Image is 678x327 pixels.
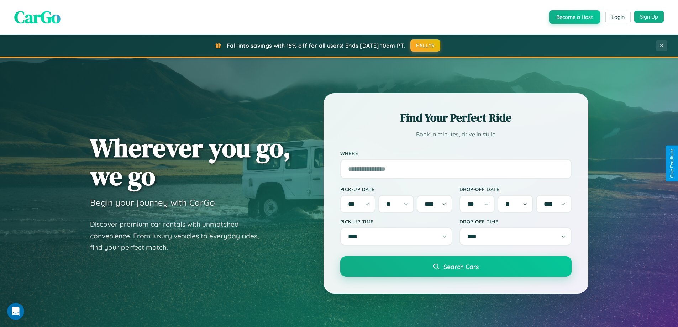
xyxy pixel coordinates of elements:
iframe: Intercom live chat [7,303,24,320]
label: Pick-up Date [340,186,452,192]
h1: Wherever you go, we go [90,134,291,190]
button: Become a Host [549,10,600,24]
label: Pick-up Time [340,218,452,225]
button: FALL15 [410,39,440,52]
label: Drop-off Date [459,186,572,192]
h3: Begin your journey with CarGo [90,197,215,208]
div: Give Feedback [669,149,674,178]
label: Drop-off Time [459,218,572,225]
button: Sign Up [634,11,664,23]
span: Fall into savings with 15% off for all users! Ends [DATE] 10am PT. [227,42,405,49]
span: CarGo [14,5,61,29]
h2: Find Your Perfect Ride [340,110,572,126]
label: Where [340,150,572,156]
button: Login [605,11,631,23]
p: Discover premium car rentals with unmatched convenience. From luxury vehicles to everyday rides, ... [90,218,268,253]
p: Book in minutes, drive in style [340,129,572,139]
span: Search Cars [443,263,479,270]
button: Search Cars [340,256,572,277]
